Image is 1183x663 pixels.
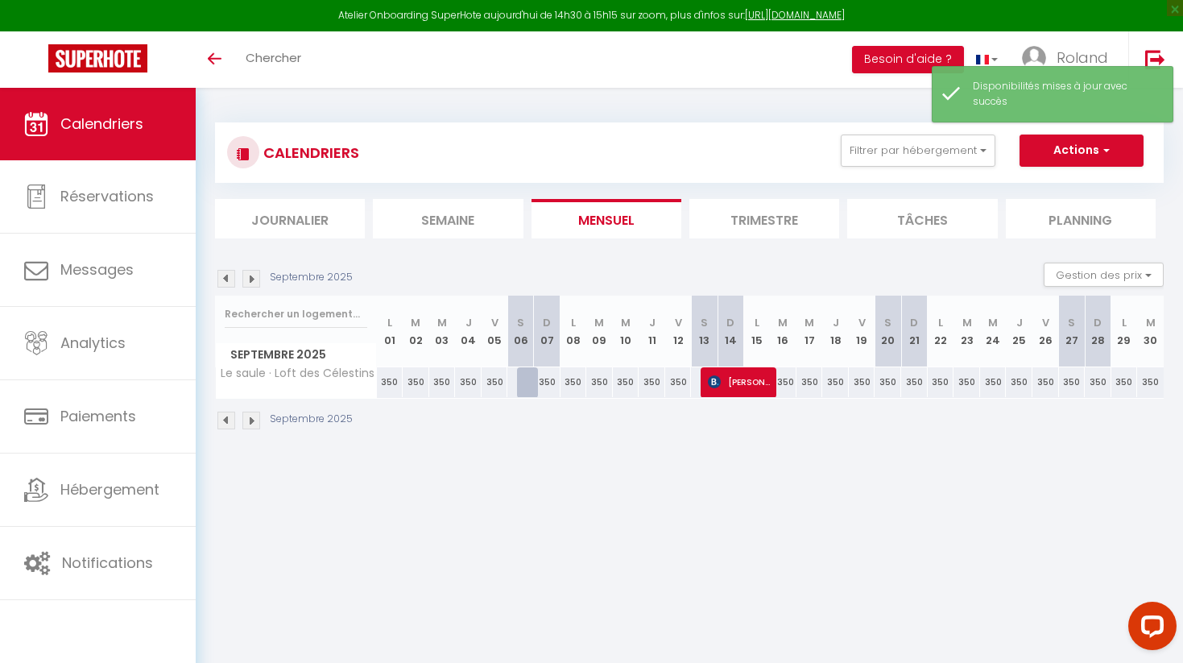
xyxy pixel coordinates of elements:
[691,296,718,367] th: 13
[689,199,839,238] li: Trimestre
[218,367,374,379] span: Le saule · Loft des Célestins
[594,315,604,330] abbr: M
[1006,367,1032,397] div: 350
[744,296,771,367] th: 15
[665,367,692,397] div: 350
[560,367,587,397] div: 350
[875,367,901,397] div: 350
[377,296,403,367] th: 01
[586,367,613,397] div: 350
[953,296,980,367] th: 23
[1146,315,1156,330] abbr: M
[755,315,759,330] abbr: L
[560,296,587,367] th: 08
[718,296,744,367] th: 14
[1032,367,1059,397] div: 350
[543,315,551,330] abbr: D
[246,49,301,66] span: Chercher
[225,300,367,329] input: Rechercher un logement...
[387,315,392,330] abbr: L
[858,315,866,330] abbr: V
[1010,31,1128,88] a: ... Roland
[534,367,560,397] div: 350
[1006,199,1156,238] li: Planning
[745,8,845,22] a: [URL][DOMAIN_NAME]
[849,296,875,367] th: 19
[60,479,159,499] span: Hébergement
[953,367,980,397] div: 350
[852,46,964,73] button: Besoin d'aide ?
[770,296,796,367] th: 16
[613,367,639,397] div: 350
[849,367,875,397] div: 350
[1111,296,1138,367] th: 29
[621,315,631,330] abbr: M
[517,315,524,330] abbr: S
[216,343,376,367] span: Septembre 2025
[1115,595,1183,663] iframe: LiveChat chat widget
[613,296,639,367] th: 10
[270,270,353,285] p: Septembre 2025
[778,315,788,330] abbr: M
[60,333,126,353] span: Analytics
[847,199,997,238] li: Tâches
[1022,46,1046,70] img: ...
[455,367,482,397] div: 350
[901,296,928,367] th: 21
[980,296,1007,367] th: 24
[429,296,456,367] th: 03
[1020,135,1144,167] button: Actions
[639,367,665,397] div: 350
[884,315,891,330] abbr: S
[465,315,472,330] abbr: J
[805,315,814,330] abbr: M
[1094,315,1102,330] abbr: D
[796,367,823,397] div: 350
[822,296,849,367] th: 18
[571,315,576,330] abbr: L
[1042,315,1049,330] abbr: V
[1068,315,1075,330] abbr: S
[675,315,682,330] abbr: V
[586,296,613,367] th: 09
[411,315,420,330] abbr: M
[962,315,972,330] abbr: M
[482,367,508,397] div: 350
[1059,367,1086,397] div: 350
[1137,296,1164,367] th: 30
[60,259,134,280] span: Messages
[796,296,823,367] th: 17
[649,315,656,330] abbr: J
[665,296,692,367] th: 12
[1057,48,1108,68] span: Roland
[215,199,365,238] li: Journalier
[403,296,429,367] th: 02
[1111,367,1138,397] div: 350
[373,199,523,238] li: Semaine
[534,296,560,367] th: 07
[270,412,353,427] p: Septembre 2025
[62,553,153,573] span: Notifications
[701,315,708,330] abbr: S
[429,367,456,397] div: 350
[234,31,313,88] a: Chercher
[980,367,1007,397] div: 350
[841,135,995,167] button: Filtrer par hébergement
[1006,296,1032,367] th: 25
[491,315,498,330] abbr: V
[1044,263,1164,287] button: Gestion des prix
[928,296,954,367] th: 22
[507,296,534,367] th: 06
[1137,367,1164,397] div: 350
[60,114,143,134] span: Calendriers
[1059,296,1086,367] th: 27
[1085,367,1111,397] div: 350
[532,199,681,238] li: Mensuel
[455,296,482,367] th: 04
[639,296,665,367] th: 11
[482,296,508,367] th: 05
[60,186,154,206] span: Réservations
[1122,315,1127,330] abbr: L
[60,406,136,426] span: Paiements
